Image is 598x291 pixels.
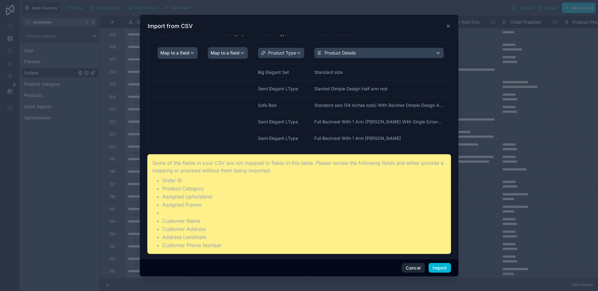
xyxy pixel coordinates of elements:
[253,64,309,80] td: Big Elegant Set
[309,80,449,97] td: Slanted Dimple Design Half arm rest
[162,177,446,184] li: Order ID
[253,130,309,149] td: Semi Elegant LType
[429,263,451,273] button: Import
[309,113,449,130] td: Full Backrest With 1 Arm [PERSON_NAME] With Single Extender
[162,233,446,241] li: Address Landmark
[325,50,356,56] span: Product Details
[449,113,579,130] td: [PERSON_NAME] Mustang and Burlywood
[449,130,579,149] td: [PERSON_NAME] Gray
[253,80,309,97] td: Semi Elegant LType
[148,26,451,149] div: scrollable content
[162,225,446,233] li: Customer Address
[253,97,309,113] td: Sofa Bed
[309,64,449,80] td: Standard size
[158,47,198,59] button: Map to a field
[208,47,248,59] button: Map to a field
[449,97,579,113] td: [PERSON_NAME] Graphite
[148,22,193,30] h3: Import from CSV
[449,64,579,80] td: [PERSON_NAME] and [PERSON_NAME] Flesh Combination
[314,48,444,58] button: Product Details
[162,193,446,200] li: Assigned Upholsterer
[402,263,425,273] button: Cancel
[309,130,449,149] td: Full Backrest With 1 Arm [PERSON_NAME]
[152,159,446,174] p: Some of the fields in your CSV are not mapped to fields in this table. Please review the followin...
[253,113,309,130] td: Semi Elegant LType
[309,97,449,113] td: Standard size (54 inches loob) With Recliner Dimple Design All Armrest
[449,80,579,97] td: [PERSON_NAME]
[211,47,240,59] span: Map to a field
[160,47,189,59] span: Map to a field
[162,217,446,225] li: Customer Name
[268,50,296,56] span: Product Type
[162,201,446,208] li: Assigned Framer
[162,185,446,192] li: Product Category
[258,48,304,58] button: Product Type
[162,241,446,249] li: Customer Phone Number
